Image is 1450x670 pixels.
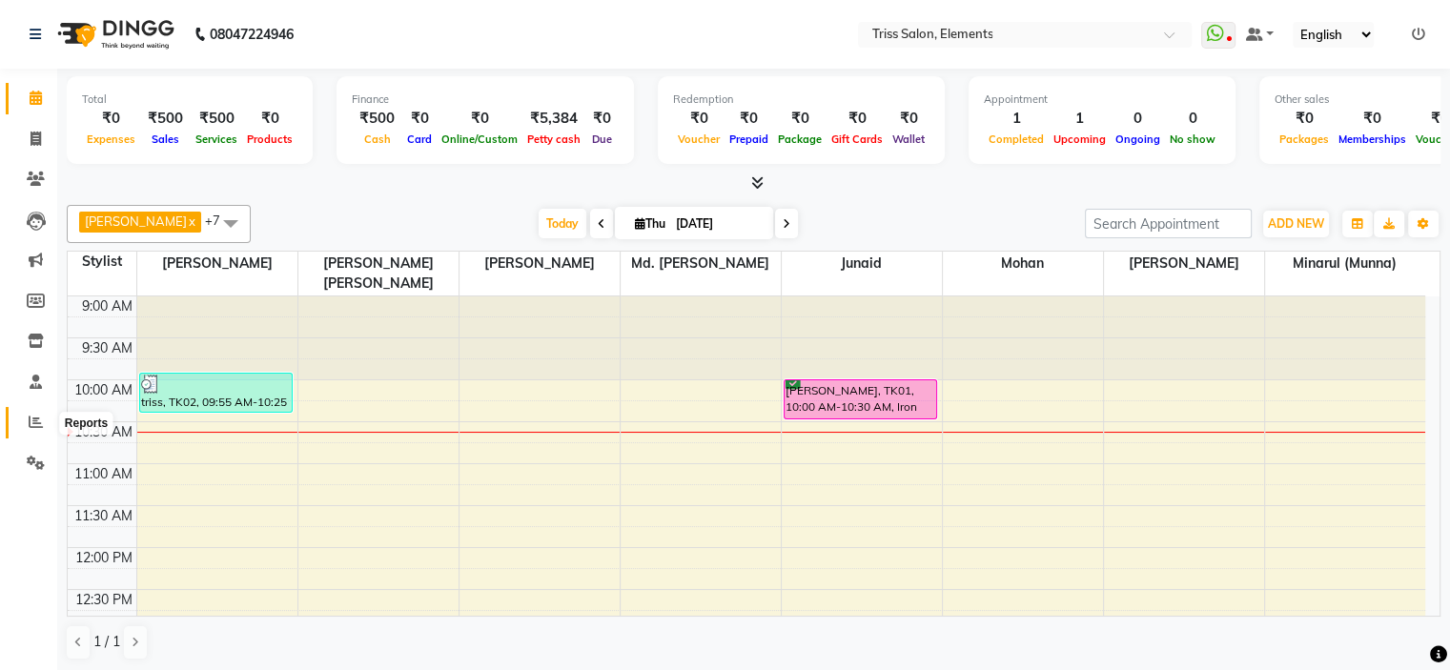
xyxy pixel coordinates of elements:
div: 12:00 PM [71,548,136,568]
div: Finance [352,91,619,108]
span: Memberships [1334,132,1411,146]
div: triss, TK02, 09:55 AM-10:25 AM, Hair Cut (₹500) [140,374,293,412]
span: Services [191,132,242,146]
span: [PERSON_NAME] [PERSON_NAME] [298,252,459,295]
div: ₹5,384 [522,108,585,130]
div: 9:30 AM [78,338,136,358]
a: x [187,213,195,229]
span: Ongoing [1111,132,1165,146]
div: ₹0 [437,108,522,130]
div: ₹0 [773,108,827,130]
div: 11:00 AM [71,464,136,484]
b: 08047224946 [210,8,294,61]
span: Gift Cards [827,132,888,146]
div: 1 [1049,108,1111,130]
span: [PERSON_NAME] [1104,252,1264,275]
div: Appointment [984,91,1220,108]
span: Packages [1275,132,1334,146]
div: 11:30 AM [71,506,136,526]
span: Products [242,132,297,146]
div: [PERSON_NAME], TK01, 10:00 AM-10:30 AM, Iron [785,380,937,418]
span: Voucher [673,132,725,146]
span: Md. [PERSON_NAME] [621,252,781,275]
span: Petty cash [522,132,585,146]
div: ₹0 [725,108,773,130]
img: logo [49,8,179,61]
span: Minarul (Munna) [1265,252,1426,275]
div: 9:00 AM [78,296,136,316]
span: Mohan [943,252,1103,275]
span: Upcoming [1049,132,1111,146]
div: ₹500 [191,108,242,130]
div: ₹0 [827,108,888,130]
span: Junaid [782,252,942,275]
span: No show [1165,132,1220,146]
span: [PERSON_NAME] [137,252,297,275]
span: Completed [984,132,1049,146]
span: Cash [359,132,396,146]
div: ₹500 [140,108,191,130]
div: 0 [1111,108,1165,130]
span: Online/Custom [437,132,522,146]
span: Today [539,209,586,238]
span: Thu [630,216,670,231]
div: ₹0 [82,108,140,130]
div: ₹0 [888,108,929,130]
div: ₹0 [1334,108,1411,130]
div: 1 [984,108,1049,130]
span: 1 / 1 [93,632,120,652]
input: Search Appointment [1085,209,1252,238]
div: 10:00 AM [71,380,136,400]
div: ₹0 [242,108,297,130]
span: Sales [147,132,184,146]
div: ₹0 [673,108,725,130]
button: ADD NEW [1263,211,1329,237]
span: Due [587,132,617,146]
div: Redemption [673,91,929,108]
div: ₹0 [1275,108,1334,130]
div: ₹0 [402,108,437,130]
span: ADD NEW [1268,216,1324,231]
span: Card [402,132,437,146]
div: 12:30 PM [71,590,136,610]
span: [PERSON_NAME] [85,213,187,229]
span: +7 [205,213,235,228]
span: Expenses [82,132,140,146]
span: [PERSON_NAME] [460,252,620,275]
div: Stylist [68,252,136,272]
div: ₹500 [352,108,402,130]
input: 2025-09-04 [670,210,766,238]
div: Total [82,91,297,108]
div: 0 [1165,108,1220,130]
span: Wallet [888,132,929,146]
span: Package [773,132,827,146]
span: Prepaid [725,132,773,146]
div: Reports [60,413,112,436]
div: ₹0 [585,108,619,130]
